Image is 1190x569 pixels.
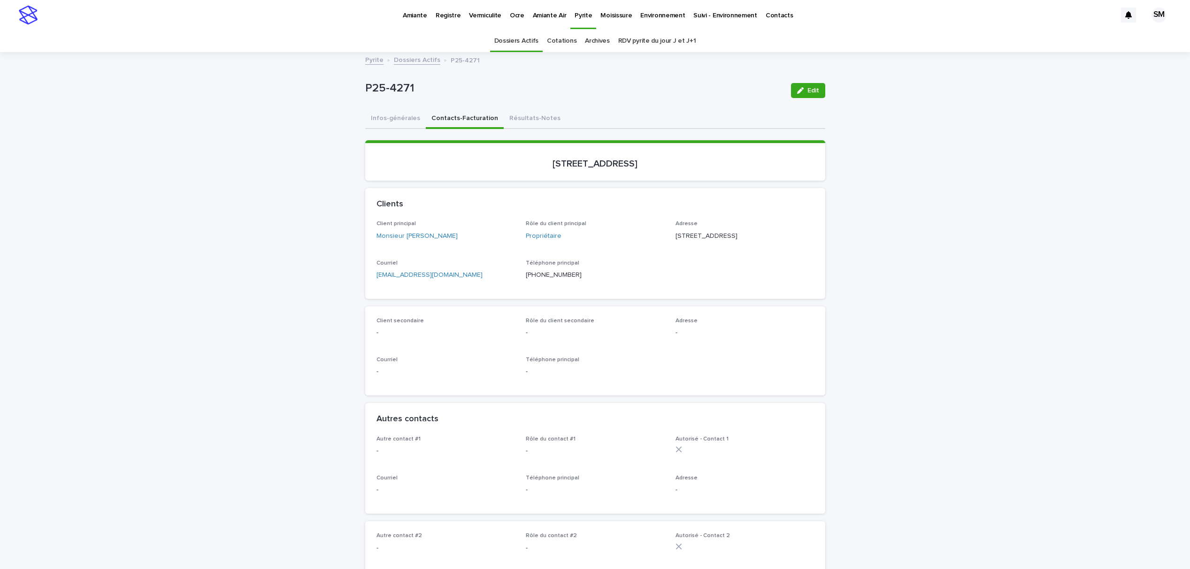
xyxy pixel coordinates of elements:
div: SM [1152,8,1167,23]
span: Téléphone principal [526,357,579,363]
span: Courriel [376,475,398,481]
h2: Clients [376,199,403,210]
button: Edit [791,83,825,98]
img: stacker-logo-s-only.png [19,6,38,24]
a: RDV pyrite du jour J et J+1 [618,30,696,52]
p: - [376,446,515,456]
span: Adresse [676,221,698,227]
a: Dossiers Actifs [394,54,440,65]
span: Client principal [376,221,416,227]
span: Client secondaire [376,318,424,324]
p: - [526,367,664,377]
span: Courriel [376,357,398,363]
p: [STREET_ADDRESS] [676,231,814,241]
span: Téléphone principal [526,260,579,266]
span: Rôle du contact #2 [526,533,577,539]
span: Téléphone principal [526,475,579,481]
a: [EMAIL_ADDRESS][DOMAIN_NAME] [376,272,483,278]
span: Edit [807,87,819,94]
span: Rôle du client secondaire [526,318,594,324]
p: - [676,328,814,338]
span: Courriel [376,260,398,266]
span: Autre contact #1 [376,436,421,442]
span: Rôle du client principal [526,221,586,227]
button: Résultats-Notes [504,109,566,129]
a: Cotations [547,30,576,52]
p: - [376,328,515,338]
h2: Autres contacts [376,414,438,425]
p: [PHONE_NUMBER] [526,270,664,280]
a: Archives [585,30,610,52]
span: Autorisé - Contact 1 [676,436,729,442]
span: Rôle du contact #1 [526,436,576,442]
a: Pyrite [365,54,384,65]
a: Propriétaire [526,231,561,241]
button: Infos-générales [365,109,426,129]
p: P25-4271 [451,54,480,65]
span: Adresse [676,318,698,324]
button: Contacts-Facturation [426,109,504,129]
p: - [676,485,814,495]
span: Autre contact #2 [376,533,422,539]
p: [STREET_ADDRESS] [376,158,814,169]
p: - [526,485,664,495]
p: - [376,543,515,553]
p: - [526,446,664,456]
p: P25-4271 [365,82,783,95]
p: - [376,485,515,495]
p: - [376,367,515,377]
p: - [526,328,664,338]
span: Adresse [676,475,698,481]
p: - [526,543,664,553]
a: Dossiers Actifs [494,30,538,52]
span: Autorisé - Contact 2 [676,533,730,539]
a: Monsieur [PERSON_NAME] [376,231,458,241]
